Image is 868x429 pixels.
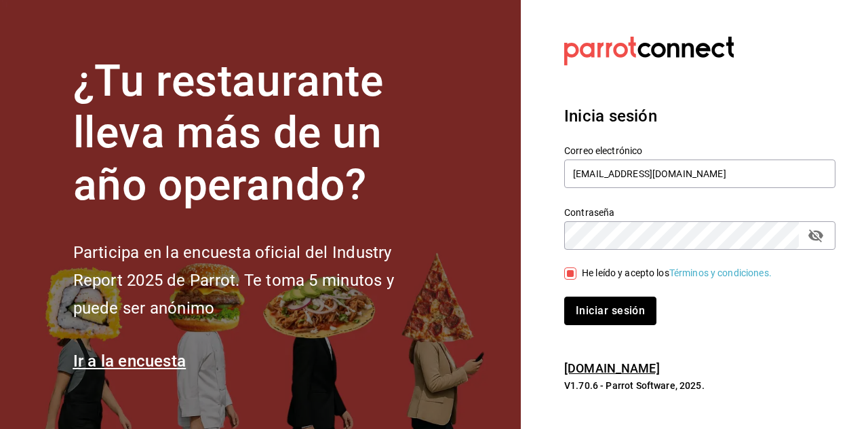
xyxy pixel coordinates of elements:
[564,104,835,128] h3: Inicia sesión
[73,56,439,212] h1: ¿Tu restaurante lleva más de un año operando?
[73,239,439,322] h2: Participa en la encuesta oficial del Industry Report 2025 de Parrot. Te toma 5 minutos y puede se...
[564,361,660,375] a: [DOMAIN_NAME]
[804,224,827,247] button: passwordField
[564,379,835,392] p: V1.70.6 - Parrot Software, 2025.
[564,297,656,325] button: Iniciar sesión
[564,160,835,188] input: Ingresa tu correo electrónico
[669,267,772,278] a: Términos y condiciones.
[582,266,772,280] div: He leído y acepto los
[73,352,186,371] a: Ir a la encuesta
[564,145,835,155] label: Correo electrónico
[564,207,835,217] label: Contraseña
